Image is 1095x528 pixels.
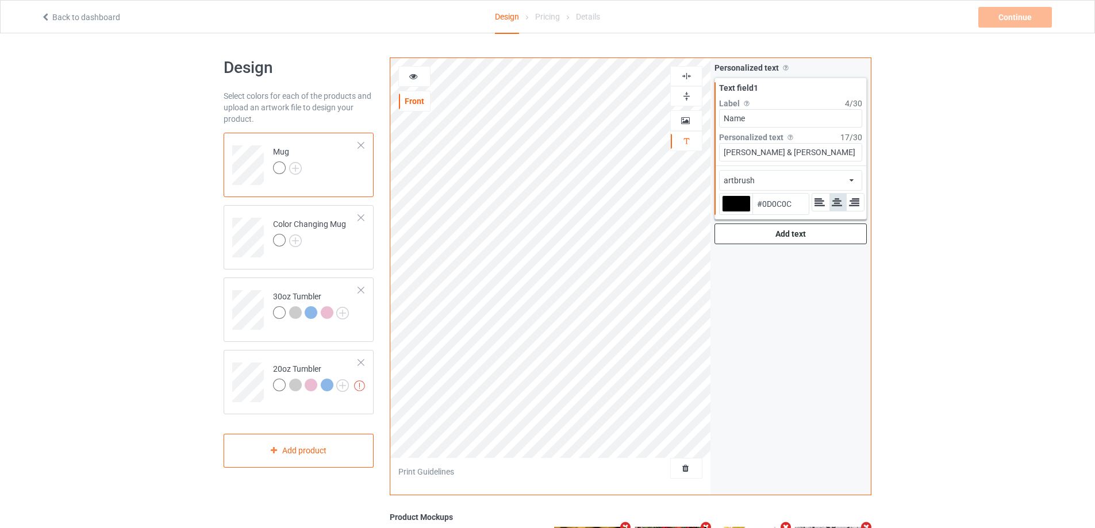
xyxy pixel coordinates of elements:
[719,109,862,128] input: Your label
[845,98,862,109] div: 4 / 30
[398,466,454,477] div: Print Guidelines
[273,146,302,174] div: Mug
[495,1,519,34] div: Design
[714,223,867,244] div: Add text
[273,291,349,318] div: 30oz Tumbler
[224,205,374,269] div: Color Changing Mug
[273,363,349,391] div: 20oz Tumbler
[224,90,374,125] div: Select colors for each of the products and upload an artwork file to design your product.
[781,63,790,72] img: svg%3E%0A
[224,434,374,468] div: Add product
[840,132,862,143] div: 17 / 30
[224,350,374,414] div: 20oz Tumbler
[41,13,120,22] a: Back to dashboard
[719,82,862,94] div: Text field 1
[681,91,692,102] img: svg%3E%0A
[535,1,560,33] div: Pricing
[786,133,795,142] img: svg%3E%0A
[336,307,349,319] img: svg+xml;base64,PD94bWwgdmVyc2lvbj0iMS4wIiBlbmNvZGluZz0iVVRGLTgiPz4KPHN2ZyB3aWR0aD0iMjJweCIgaGVpZ2...
[273,218,346,246] div: Color Changing Mug
[224,278,374,342] div: 30oz Tumbler
[681,71,692,82] img: svg%3E%0A
[742,99,751,108] img: svg%3E%0A
[719,99,740,108] span: Label
[719,143,862,161] input: Your text
[724,175,755,186] div: artbrush
[224,133,374,197] div: Mug
[354,380,365,391] img: exclamation icon
[289,234,302,247] img: svg+xml;base64,PD94bWwgdmVyc2lvbj0iMS4wIiBlbmNvZGluZz0iVVRGLTgiPz4KPHN2ZyB3aWR0aD0iMjJweCIgaGVpZ2...
[576,1,600,33] div: Details
[681,136,692,147] img: svg%3E%0A
[714,63,779,72] span: Personalized text
[289,162,302,175] img: svg+xml;base64,PD94bWwgdmVyc2lvbj0iMS4wIiBlbmNvZGluZz0iVVRGLTgiPz4KPHN2ZyB3aWR0aD0iMjJweCIgaGVpZ2...
[224,57,374,78] h1: Design
[390,511,871,523] div: Product Mockups
[399,95,430,107] div: Front
[336,379,349,392] img: svg+xml;base64,PD94bWwgdmVyc2lvbj0iMS4wIiBlbmNvZGluZz0iVVRGLTgiPz4KPHN2ZyB3aWR0aD0iMjJweCIgaGVpZ2...
[719,133,783,142] span: Personalized text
